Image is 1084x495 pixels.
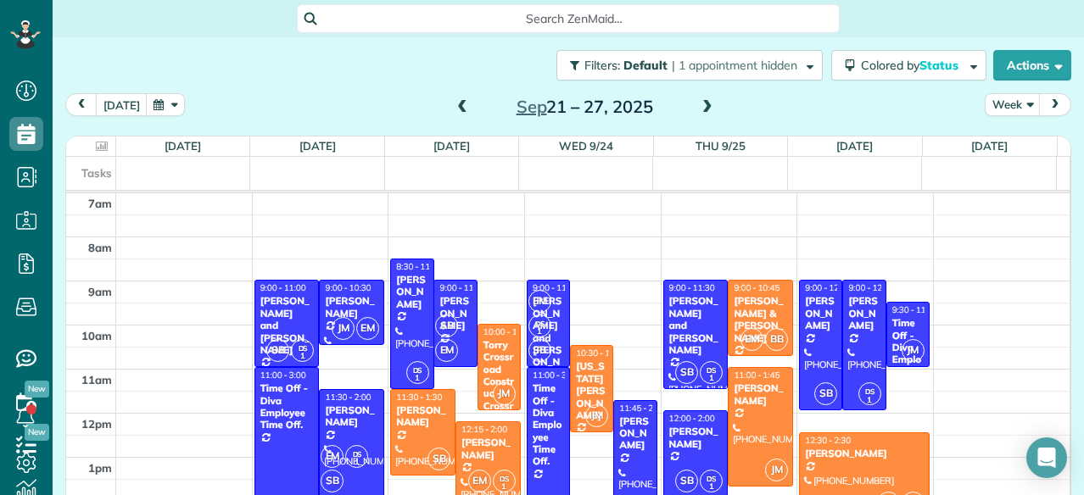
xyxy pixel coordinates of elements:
div: Torry Crossroad Construc - Crossroad Contruction [483,339,516,448]
div: [PERSON_NAME] [395,274,428,310]
span: 9am [88,285,112,298]
span: JM [585,404,608,427]
span: Sep [517,96,547,117]
span: SB [675,470,698,492]
span: DS [413,365,422,375]
div: [PERSON_NAME] [618,415,651,452]
span: 11:00 - 3:00 [260,370,306,381]
a: [DATE] [433,139,470,153]
span: EM [528,290,551,313]
div: [PERSON_NAME] [847,295,880,331]
span: Colored by [861,58,964,73]
span: EM [468,470,491,492]
button: Actions [993,50,1071,81]
span: SB [814,382,837,405]
span: Filters: [584,58,620,73]
span: SB [427,448,450,470]
span: 9:00 - 10:45 [734,282,779,293]
a: Wed 9/24 [559,139,613,153]
span: Status [919,58,961,73]
div: [PERSON_NAME] [324,295,379,320]
span: 9:00 - 12:00 [805,282,851,293]
span: 11:00 - 3:00 [533,370,578,381]
span: SB [266,339,289,362]
div: [PERSON_NAME] [804,295,837,331]
button: Filters: Default | 1 appointment hidden [556,50,823,81]
small: 1 [859,392,880,409]
small: 1 [701,370,722,387]
span: 12:00 - 2:00 [669,413,715,424]
div: [PERSON_NAME] and [PERSON_NAME] [260,295,315,356]
span: 9:00 - 11:30 [669,282,715,293]
span: DS [299,343,308,353]
span: 12pm [81,417,112,431]
button: Colored byStatus [831,50,986,81]
span: DS [865,387,874,396]
span: SB [675,361,698,384]
span: DS [353,449,362,459]
span: 9:00 - 11:00 [439,282,485,293]
span: DS [535,319,545,328]
a: [DATE] [836,139,873,153]
div: [PERSON_NAME] [439,295,472,331]
span: Tasks [81,166,112,180]
span: 8:30 - 11:30 [396,261,442,272]
span: 10:00 - 12:00 [483,326,534,337]
span: 9:00 - 11:00 [533,282,578,293]
div: [PERSON_NAME] [324,404,379,429]
a: Thu 9/25 [696,139,746,153]
span: DS [707,474,716,483]
span: 11:45 - 2:45 [619,403,665,414]
span: JM [493,382,516,405]
span: Default [623,58,668,73]
a: [DATE] [299,139,336,153]
a: Filters: Default | 1 appointment hidden [548,50,823,81]
span: 11:30 - 1:30 [396,392,442,403]
span: JM [902,339,925,362]
span: EM [356,317,379,340]
div: [PERSON_NAME] [804,448,925,459]
span: 12:30 - 2:30 [805,435,851,446]
div: [PERSON_NAME] [668,425,724,450]
span: JM [765,459,788,481]
span: EM [435,339,458,362]
a: [DATE] [971,139,1008,153]
div: [PERSON_NAME] [733,382,788,407]
button: prev [65,93,98,116]
div: [PERSON_NAME] and [PERSON_NAME] [668,295,724,356]
span: JM [332,317,355,340]
div: Open Intercom Messenger [1026,437,1067,478]
div: Time Off - Diva Employee Time Off. [260,382,315,431]
div: [US_STATE][PERSON_NAME] [575,360,608,421]
button: [DATE] [96,93,148,116]
span: New [25,381,49,398]
span: 10am [81,329,112,342]
span: SB [321,470,344,492]
span: 10:30 - 12:30 [576,348,627,359]
span: 9:00 - 11:00 [260,282,306,293]
span: 9:30 - 11:00 [892,304,938,315]
span: 7am [88,197,112,210]
small: 1 [346,454,367,470]
span: EM [321,445,344,468]
small: 1 [407,370,428,387]
span: 11:30 - 2:00 [325,392,371,403]
span: BB [765,328,788,351]
div: Time Off - Diva Employee Time Off. [891,317,925,403]
div: [PERSON_NAME] [461,437,516,461]
span: 9:00 - 12:00 [848,282,894,293]
small: 1 [701,479,722,495]
span: 11am [81,373,112,387]
span: SB [528,339,551,362]
small: 1 [529,324,550,340]
span: DS [500,474,509,483]
button: next [1039,93,1071,116]
span: 12:15 - 2:00 [461,424,507,435]
span: 11:00 - 1:45 [734,370,779,381]
span: EM [740,328,763,351]
span: SB [435,314,458,337]
small: 1 [292,348,313,364]
div: [PERSON_NAME] [395,404,450,429]
span: 8am [88,241,112,254]
span: 9:00 - 10:30 [325,282,371,293]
